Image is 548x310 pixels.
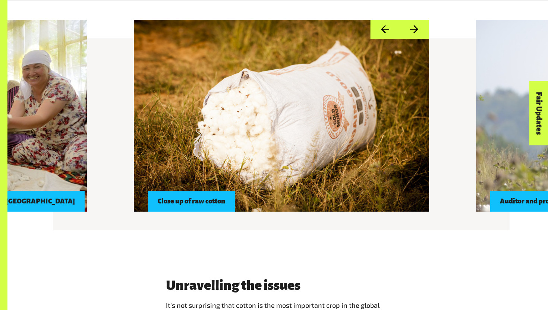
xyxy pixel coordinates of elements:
[166,278,390,293] h3: Unravelling the issues
[400,20,429,39] button: Next
[166,301,168,309] span: I
[148,191,235,212] div: Close up of raw cotton
[370,20,400,39] button: Previous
